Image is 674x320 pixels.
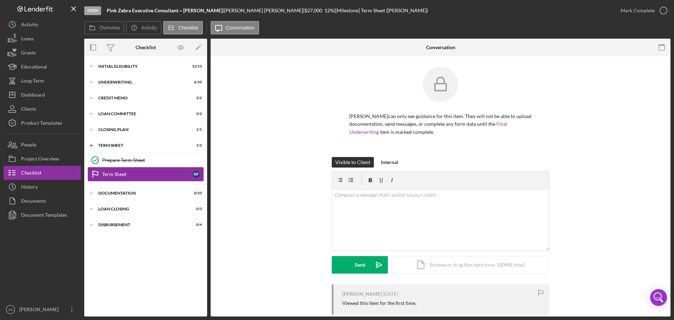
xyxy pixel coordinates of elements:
[98,80,184,84] div: UNDERWRITING
[189,112,202,116] div: 2 / 2
[98,96,184,100] div: CREDIT MEMO
[189,128,202,132] div: 1 / 1
[189,191,202,195] div: 0 / 10
[98,223,184,227] div: DISBURSEMENT
[98,112,184,116] div: LOAN COMMITTEE
[98,64,184,68] div: Initial Eligibility
[98,191,184,195] div: DOCUMENTATION
[189,80,202,84] div: 6 / 10
[189,96,202,100] div: 2 / 2
[189,223,202,227] div: 0 / 4
[650,289,667,306] div: Open Intercom Messenger
[98,207,184,211] div: LOAN CLOSING
[98,143,184,148] div: TERM SHEET
[189,143,202,148] div: 1 / 2
[189,64,202,68] div: 12 / 13
[189,207,202,211] div: 0 / 3
[98,128,184,132] div: CLOSING PLAN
